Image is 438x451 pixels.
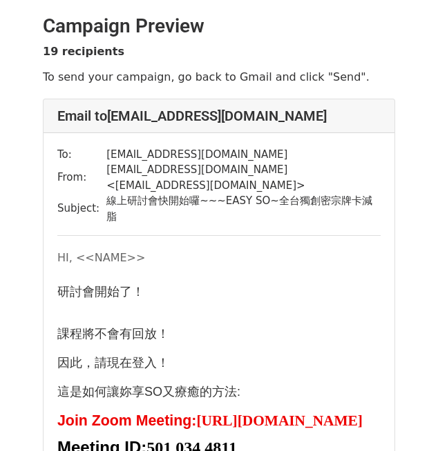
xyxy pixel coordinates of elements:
[43,70,395,84] p: To send your campaign, go back to Gmail and click "Send".
[57,251,145,264] span: HI, <<NAME>>
[57,412,196,429] span: Join Zoom Meeting:
[196,412,363,429] span: [URL][DOMAIN_NAME]
[43,45,124,58] strong: 19 recipients
[144,385,162,399] span: SO
[57,285,144,299] span: 研討會開始了！
[57,147,106,163] td: To:
[162,385,237,399] span: 又療癒的方法
[237,385,240,399] span: : ​
[57,327,169,341] span: 課程將不會有回放！
[57,162,106,193] td: From:
[57,193,106,224] td: Subject:
[43,14,395,38] h2: Campaign Preview
[57,356,169,370] span: 因此，請現在登入！
[106,147,381,163] td: [EMAIL_ADDRESS][DOMAIN_NAME]
[57,108,381,124] h4: Email to [EMAIL_ADDRESS][DOMAIN_NAME]
[106,193,381,224] td: 線上研討會快開始囉~~~EASY SO~全台獨創密宗牌卡減脂
[57,385,144,399] span: 這是如何讓妳享
[106,162,381,193] td: [EMAIL_ADDRESS][DOMAIN_NAME] < [EMAIL_ADDRESS][DOMAIN_NAME] >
